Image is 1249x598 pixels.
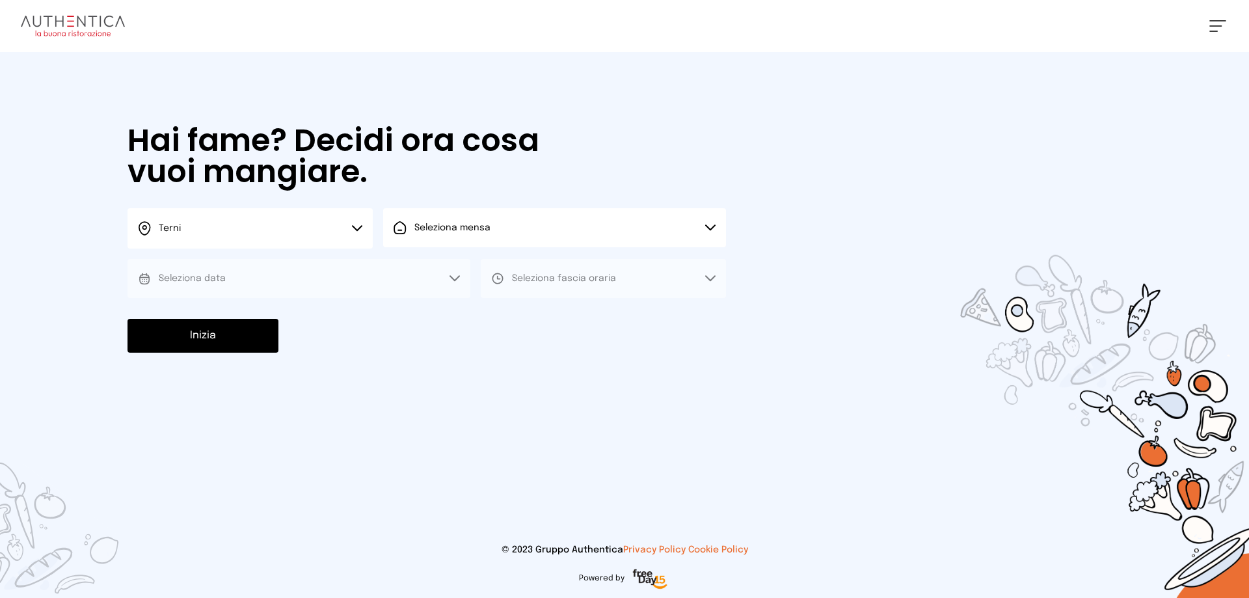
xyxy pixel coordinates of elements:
[159,224,181,233] span: Terni
[414,223,490,232] span: Seleziona mensa
[383,208,726,247] button: Seleziona mensa
[623,545,686,554] a: Privacy Policy
[128,259,470,298] button: Seleziona data
[481,259,726,298] button: Seleziona fascia oraria
[128,125,576,187] h1: Hai fame? Decidi ora cosa vuoi mangiare.
[630,567,671,593] img: logo-freeday.3e08031.png
[128,208,373,249] button: Terni
[688,545,748,554] a: Cookie Policy
[21,543,1228,556] p: © 2023 Gruppo Authentica
[579,573,624,584] span: Powered by
[21,16,125,36] img: logo.8f33a47.png
[885,180,1249,598] img: sticker-selezione-mensa.70a28f7.png
[512,274,616,283] span: Seleziona fascia oraria
[128,319,278,353] button: Inizia
[159,274,226,283] span: Seleziona data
